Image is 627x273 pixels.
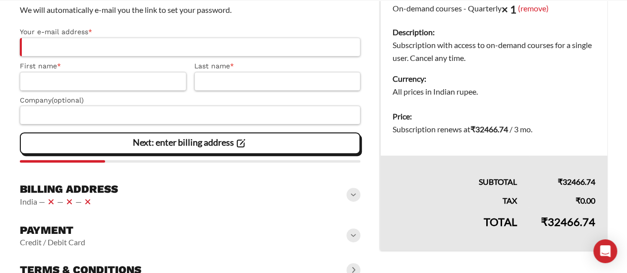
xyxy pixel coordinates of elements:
[20,132,360,154] vaadin-button: Next: enter billing address
[575,196,580,205] span: ₹
[381,207,529,251] th: Total
[510,124,531,134] span: / 3 mo
[558,177,595,186] bdi: 32466.74
[20,95,360,106] label: Company
[541,215,595,228] bdi: 32466.74
[541,215,548,228] span: ₹
[393,124,532,134] span: Subscription renews at .
[393,26,595,39] dt: Description:
[20,223,85,237] h3: Payment
[20,196,118,208] vaadin-horizontal-layout: India — — —
[393,110,595,123] dt: Price:
[393,39,595,64] dd: Subscription with access to on-demand courses for a single user. Cancel any time.
[558,177,563,186] span: ₹
[381,156,529,188] th: Subtotal
[20,237,85,247] vaadin-horizontal-layout: Credit / Debit Card
[518,3,549,12] a: (remove)
[502,2,516,16] strong: × 1
[593,239,617,263] div: Open Intercom Messenger
[52,96,84,104] span: (optional)
[381,188,529,207] th: Tax
[20,3,360,16] p: We will automatically e-mail you the link to set your password.
[393,72,595,85] dt: Currency:
[470,124,508,134] bdi: 32466.74
[393,85,595,98] dd: All prices in Indian rupee.
[20,26,360,38] label: Your e-mail address
[194,60,361,72] label: Last name
[20,182,118,196] h3: Billing address
[470,124,475,134] span: ₹
[575,196,595,205] bdi: 0.00
[20,60,186,72] label: First name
